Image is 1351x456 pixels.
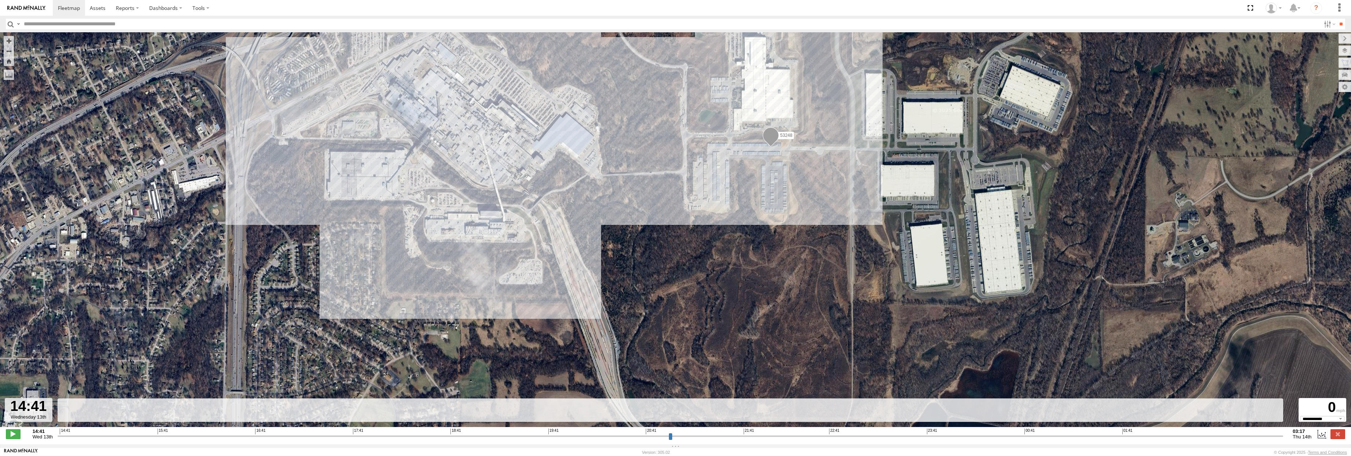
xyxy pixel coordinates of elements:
strong: 03:17 [1293,428,1311,434]
span: 15:41 [158,428,168,434]
span: 20:41 [646,428,656,434]
button: Zoom out [4,46,14,56]
span: 22:41 [829,428,839,434]
span: 17:41 [353,428,363,434]
a: Visit our Website [4,449,38,456]
a: Terms and Conditions [1308,450,1347,455]
div: Version: 305.02 [642,450,670,455]
label: Search Filter Options [1321,19,1337,29]
span: 53248 [780,133,792,138]
span: 18:41 [450,428,461,434]
button: Zoom in [4,36,14,46]
div: 0 [1300,399,1345,416]
label: Close [1330,429,1345,439]
strong: 14:41 [33,428,53,434]
span: Thu 14th Aug 2025 [1293,434,1311,439]
label: Play/Stop [6,429,21,439]
span: 19:41 [548,428,559,434]
button: Zoom Home [4,56,14,66]
span: 21:41 [744,428,754,434]
img: rand-logo.svg [7,6,45,11]
span: 14:41 [60,428,70,434]
span: 23:41 [927,428,937,434]
span: 16:41 [255,428,265,434]
span: 01:41 [1122,428,1133,434]
span: 00:41 [1024,428,1035,434]
div: © Copyright 2025 - [1274,450,1347,455]
span: Wed 13th Aug 2025 [33,434,53,439]
div: Miky Transport [1263,3,1284,14]
i: ? [1310,2,1322,14]
label: Measure [4,70,14,80]
label: Map Settings [1339,82,1351,92]
label: Search Query [15,19,21,29]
